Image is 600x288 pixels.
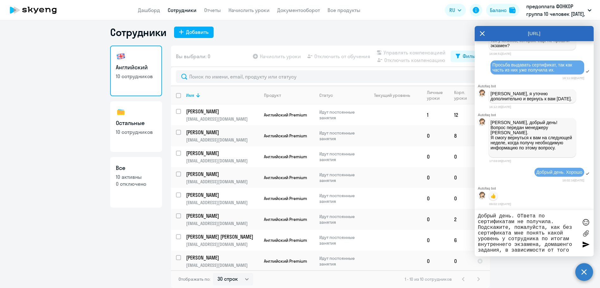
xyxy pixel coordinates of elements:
[478,113,594,117] div: Autofaq bot
[422,146,449,167] td: 0
[319,92,333,98] div: Статус
[319,151,363,162] p: Идут постоянные занятия
[422,125,449,146] td: 0
[489,159,511,163] time: 17:03:05[DATE]
[581,229,591,238] label: Лимит 10 файлов
[110,46,162,96] a: Английский10 сотрудников
[509,7,516,13] img: balance
[186,129,259,136] a: [PERSON_NAME]
[186,158,259,164] p: [EMAIL_ADDRESS][DOMAIN_NAME]
[204,7,221,13] a: Отчеты
[186,171,259,178] a: [PERSON_NAME]
[264,92,314,98] div: Продукт
[186,116,259,122] p: [EMAIL_ADDRESS][DOMAIN_NAME]
[264,237,307,243] span: Английский Premium
[319,92,363,98] div: Статус
[264,196,307,201] span: Английский Premium
[478,90,486,99] img: bot avatar
[186,92,259,98] div: Имя
[491,91,574,101] p: [PERSON_NAME], я уточню дополнительно и вернусь к вам [DATE].
[116,51,126,61] img: english
[536,170,582,175] span: Добрый день. Хорошо
[264,216,307,222] span: Английский Premium
[186,108,259,115] a: [PERSON_NAME]
[186,137,259,143] p: [EMAIL_ADDRESS][DOMAIN_NAME]
[264,154,307,160] span: Английский Premium
[319,172,363,183] p: Идут постоянные занятия
[449,251,472,272] td: 0
[478,213,578,253] textarea: Добрый день. ОТвета по сертификатам не получила. Подскажите, пожалуйста, как без сертификата мне ...
[490,6,507,14] div: Баланс
[186,233,258,240] p: [PERSON_NAME] [PERSON_NAME]
[449,209,472,230] td: 2
[368,92,422,98] div: Текущий уровень
[422,209,449,230] td: 0
[186,262,259,268] p: [EMAIL_ADDRESS][DOMAIN_NAME]
[478,186,594,190] div: Autofaq bot
[478,84,594,88] div: Autofaq bot
[116,164,156,172] h3: Все
[186,191,259,198] a: [PERSON_NAME]
[110,157,162,208] a: Все10 активны0 отключено
[427,90,449,101] div: Личные уроки
[186,150,258,157] p: [PERSON_NAME]
[138,7,160,13] a: Дашборд
[449,125,472,146] td: 8
[110,26,166,39] h1: Сотрудники
[319,235,363,246] p: Идут постоянные занятия
[491,193,496,198] p: 👍️
[174,27,214,38] button: Добавить
[319,130,363,141] p: Идут постоянные занятия
[116,63,156,72] h3: Английский
[523,3,595,18] button: предоплата ФОНКОР группа 10 человек [DATE], Ф.О.Н., ООО
[562,178,584,182] time: 18:02:16[DATE]
[110,101,162,152] a: Остальные10 сотрудников
[277,7,320,13] a: Документооборот
[264,112,307,118] span: Английский Premium
[489,202,511,206] time: 09:02:15[DATE]
[186,171,258,178] p: [PERSON_NAME]
[319,255,363,267] p: Идут постоянные занятия
[449,6,455,14] span: RU
[178,276,210,282] span: Отображать по:
[427,90,445,101] div: Личные уроки
[186,92,194,98] div: Имя
[186,254,259,261] a: [PERSON_NAME]
[176,70,485,83] input: Поиск по имени, email, продукту или статусу
[264,175,307,180] span: Английский Premium
[405,276,452,282] span: 1 - 10 из 10 сотрудников
[186,150,259,157] a: [PERSON_NAME]
[489,52,511,55] time: 16:08:51[DATE]
[454,90,468,101] div: Корп. уроки
[116,128,156,135] p: 10 сотрудников
[116,173,156,180] p: 10 активны
[328,7,360,13] a: Все продукты
[186,179,259,185] p: [EMAIL_ADDRESS][DOMAIN_NAME]
[186,108,258,115] p: [PERSON_NAME]
[451,51,485,62] button: Фильтр
[168,7,197,13] a: Сотрудники
[562,76,584,80] time: 16:11:00[DATE]
[526,3,585,18] p: предоплата ФОНКОР группа 10 человек [DATE], Ф.О.Н., ООО
[186,28,209,36] div: Добавить
[116,73,156,80] p: 10 сотрудников
[186,241,259,247] p: [EMAIL_ADDRESS][DOMAIN_NAME]
[463,52,480,60] div: Фильтр
[449,188,472,209] td: 0
[449,104,472,125] td: 12
[264,133,307,139] span: Английский Premium
[489,105,511,109] time: 16:12:35[DATE]
[186,221,259,226] p: [EMAIL_ADDRESS][DOMAIN_NAME]
[264,92,281,98] div: Продукт
[478,192,486,201] img: bot avatar
[422,104,449,125] td: 1
[454,90,472,101] div: Корп. уроки
[186,212,258,219] p: [PERSON_NAME]
[486,4,519,16] button: Балансbalance
[186,200,259,205] p: [EMAIL_ADDRESS][DOMAIN_NAME]
[319,109,363,121] p: Идут постоянные занятия
[116,107,126,117] img: others
[319,214,363,225] p: Идут постоянные занятия
[116,119,156,127] h3: Остальные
